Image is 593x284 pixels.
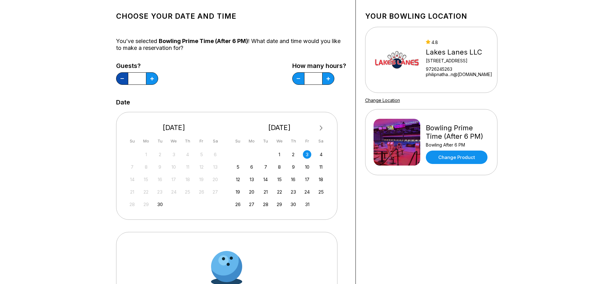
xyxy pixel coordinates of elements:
div: Sa [317,137,325,145]
div: Not available Friday, September 26th, 2025 [197,188,206,196]
div: Not available Wednesday, September 24th, 2025 [170,188,178,196]
div: Tu [156,137,164,145]
div: Not available Tuesday, September 16th, 2025 [156,175,164,184]
div: Not available Tuesday, September 2nd, 2025 [156,150,164,159]
div: Choose Friday, October 3rd, 2025 [303,150,311,159]
button: Next Month [316,123,326,133]
div: Not available Friday, September 5th, 2025 [197,150,206,159]
div: Not available Monday, September 1st, 2025 [142,150,150,159]
div: Bowling Prime Time (After 6 PM) [426,124,489,141]
div: Sa [211,137,219,145]
div: Not available Thursday, September 25th, 2025 [183,188,192,196]
div: Choose Thursday, October 23rd, 2025 [289,188,298,196]
div: Choose Friday, October 24th, 2025 [303,188,311,196]
label: How many hours? [292,62,346,69]
label: Guests? [116,62,158,69]
div: Not available Tuesday, September 9th, 2025 [156,163,164,171]
div: Not available Wednesday, September 10th, 2025 [170,163,178,171]
div: Not available Friday, September 12th, 2025 [197,163,206,171]
div: Choose Friday, October 31st, 2025 [303,200,311,209]
div: Lakes Lanes LLC [426,48,492,56]
div: Choose Wednesday, October 29th, 2025 [275,200,284,209]
div: Choose Tuesday, October 7th, 2025 [261,163,270,171]
div: We [275,137,284,145]
div: 9726245263 [426,66,492,72]
div: Not available Saturday, September 6th, 2025 [211,150,219,159]
div: Not available Sunday, September 14th, 2025 [128,175,136,184]
div: Su [128,137,136,145]
div: Choose Wednesday, October 22nd, 2025 [275,188,284,196]
img: Lakes Lanes LLC [374,36,420,83]
div: Not available Thursday, September 11th, 2025 [183,163,192,171]
img: Bowling Prime Time (After 6 PM) [374,119,420,166]
div: Fr [303,137,311,145]
a: Change Location [365,98,400,103]
div: Choose Tuesday, October 21st, 2025 [261,188,270,196]
h1: Choose your Date and time [116,12,346,21]
div: Not available Sunday, September 21st, 2025 [128,188,136,196]
div: Not available Tuesday, September 23rd, 2025 [156,188,164,196]
div: [DATE] [231,123,328,132]
div: Su [234,137,242,145]
div: Mo [142,137,150,145]
div: Th [289,137,298,145]
div: Choose Thursday, October 16th, 2025 [289,175,298,184]
div: Choose Saturday, October 11th, 2025 [317,163,325,171]
h1: Your bowling location [365,12,497,21]
div: Fr [197,137,206,145]
div: We [170,137,178,145]
div: You’ve selected ! What date and time would you like to make a reservation for? [116,38,346,51]
div: month 2025-09 [127,150,221,209]
div: Choose Wednesday, October 15th, 2025 [275,175,284,184]
div: Not available Thursday, September 4th, 2025 [183,150,192,159]
div: Mo [247,137,256,145]
div: Choose Thursday, October 9th, 2025 [289,163,298,171]
span: Bowling Prime Time (After 6 PM) [159,38,248,44]
div: Choose Saturday, October 18th, 2025 [317,175,325,184]
div: Choose Thursday, October 2nd, 2025 [289,150,298,159]
div: [DATE] [126,123,222,132]
div: Bowling After 6 PM [426,142,489,147]
div: Not available Monday, September 8th, 2025 [142,163,150,171]
div: Choose Monday, October 20th, 2025 [247,188,256,196]
div: Choose Wednesday, October 1st, 2025 [275,150,284,159]
a: philipnatha...n@[DOMAIN_NAME] [426,72,492,77]
div: month 2025-10 [233,150,326,209]
div: Not available Monday, September 22nd, 2025 [142,188,150,196]
div: Choose Friday, October 10th, 2025 [303,163,311,171]
div: Not available Sunday, September 7th, 2025 [128,163,136,171]
div: Not available Monday, September 15th, 2025 [142,175,150,184]
div: Not available Sunday, September 28th, 2025 [128,200,136,209]
div: Not available Wednesday, September 17th, 2025 [170,175,178,184]
div: Choose Tuesday, October 14th, 2025 [261,175,270,184]
label: Date [116,99,130,106]
div: 4.8 [426,40,492,45]
div: Choose Monday, October 27th, 2025 [247,200,256,209]
div: Not available Friday, September 19th, 2025 [197,175,206,184]
div: Choose Sunday, October 12th, 2025 [234,175,242,184]
div: Choose Sunday, October 19th, 2025 [234,188,242,196]
div: Choose Sunday, October 5th, 2025 [234,163,242,171]
div: Not available Thursday, September 18th, 2025 [183,175,192,184]
div: Choose Saturday, October 4th, 2025 [317,150,325,159]
div: [STREET_ADDRESS] [426,58,492,63]
div: Not available Saturday, September 13th, 2025 [211,163,219,171]
a: Change Product [426,151,487,164]
div: Choose Monday, October 6th, 2025 [247,163,256,171]
div: Th [183,137,192,145]
div: Choose Tuesday, October 28th, 2025 [261,200,270,209]
div: Not available Monday, September 29th, 2025 [142,200,150,209]
div: Choose Wednesday, October 8th, 2025 [275,163,284,171]
div: Not available Saturday, September 27th, 2025 [211,188,219,196]
div: Not available Saturday, September 20th, 2025 [211,175,219,184]
div: Not available Wednesday, September 3rd, 2025 [170,150,178,159]
div: Choose Friday, October 17th, 2025 [303,175,311,184]
div: Choose Saturday, October 25th, 2025 [317,188,325,196]
div: Tu [261,137,270,145]
div: Choose Tuesday, September 30th, 2025 [156,200,164,209]
div: Choose Monday, October 13th, 2025 [247,175,256,184]
div: Choose Thursday, October 30th, 2025 [289,200,298,209]
div: Choose Sunday, October 26th, 2025 [234,200,242,209]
